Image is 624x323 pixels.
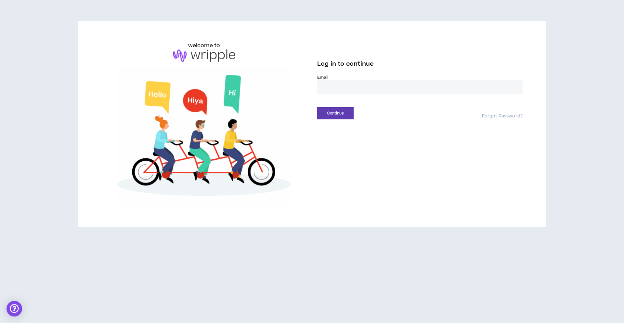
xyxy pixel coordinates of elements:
img: Welcome to Wripple [101,68,307,206]
span: Log in to continue [317,60,374,68]
div: Open Intercom Messenger [6,301,22,316]
h6: welcome to [188,42,220,49]
a: Forgot Password? [482,113,523,119]
button: Continue [317,107,354,119]
img: logo-brand.png [173,49,235,62]
label: Email [317,74,523,80]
